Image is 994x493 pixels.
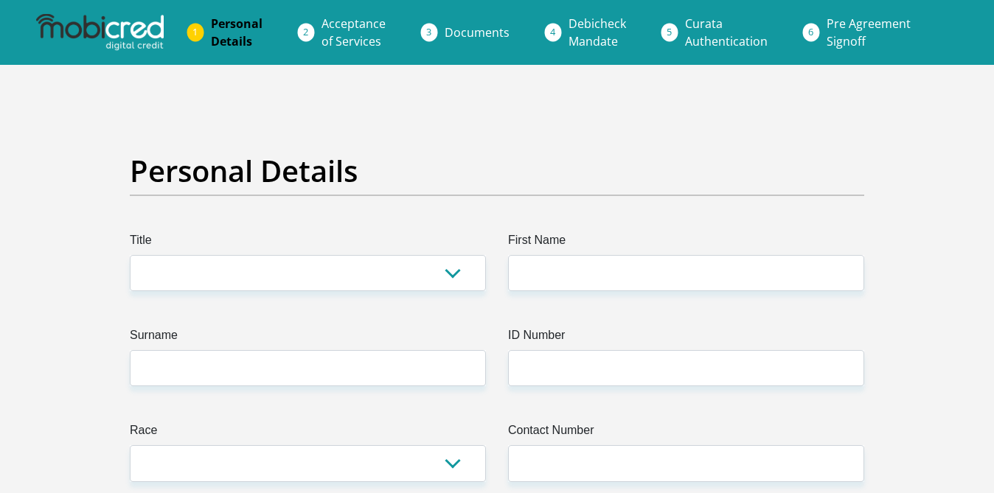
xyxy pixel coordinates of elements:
[685,15,768,49] span: Curata Authentication
[508,326,864,350] label: ID Number
[211,15,263,49] span: Personal Details
[322,15,386,49] span: Acceptance of Services
[569,15,626,49] span: Debicheck Mandate
[130,153,864,189] h2: Personal Details
[673,9,779,56] a: CurataAuthentication
[445,24,510,41] span: Documents
[815,9,922,56] a: Pre AgreementSignoff
[130,350,486,386] input: Surname
[130,422,486,445] label: Race
[433,18,521,47] a: Documents
[199,9,274,56] a: PersonalDetails
[310,9,397,56] a: Acceptanceof Services
[508,350,864,386] input: ID Number
[827,15,911,49] span: Pre Agreement Signoff
[130,231,486,255] label: Title
[508,231,864,255] label: First Name
[557,9,638,56] a: DebicheckMandate
[36,14,163,51] img: mobicred logo
[130,326,486,350] label: Surname
[508,255,864,291] input: First Name
[508,445,864,481] input: Contact Number
[508,422,864,445] label: Contact Number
